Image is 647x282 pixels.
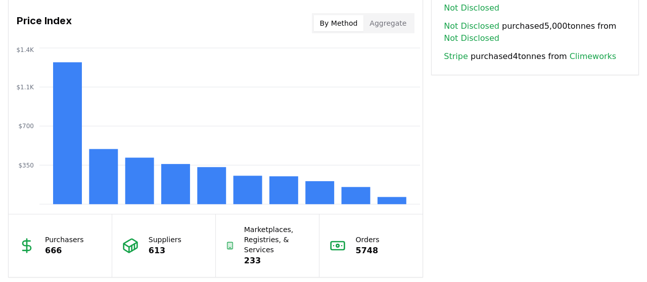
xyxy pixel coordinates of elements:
a: Not Disclosed [444,2,499,14]
p: 666 [45,245,84,257]
a: Climeworks [570,50,617,63]
button: By Method [314,15,364,31]
span: purchased 5,000 tonnes from [444,20,626,44]
p: Orders [356,235,380,245]
h3: Price Index [17,13,72,33]
tspan: $350 [18,162,34,169]
p: 613 [149,245,181,257]
span: purchased 4 tonnes from [444,50,616,63]
p: 233 [244,255,309,267]
tspan: $1.1K [16,84,34,91]
p: Suppliers [149,235,181,245]
p: 5748 [356,245,380,257]
p: Marketplaces, Registries, & Services [244,224,309,255]
a: Stripe [444,50,468,63]
a: Not Disclosed [444,32,499,44]
tspan: $700 [18,123,34,130]
button: Aggregate [363,15,412,31]
tspan: $1.4K [16,46,34,53]
a: Not Disclosed [444,20,499,32]
p: Purchasers [45,235,84,245]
